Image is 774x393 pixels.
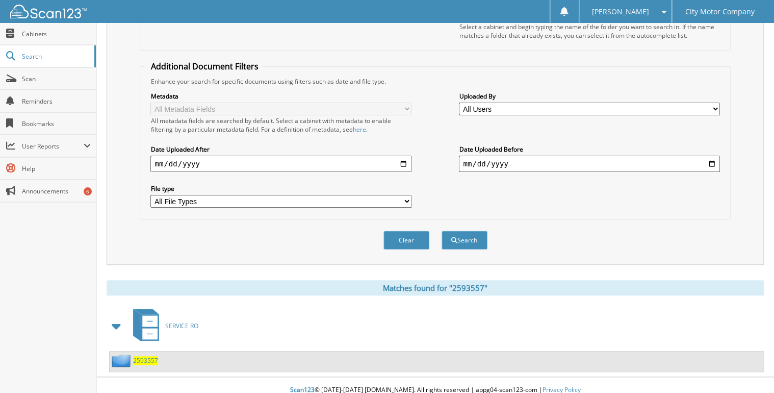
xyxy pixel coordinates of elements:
[22,75,91,83] span: Scan
[592,9,649,15] span: [PERSON_NAME]
[127,306,198,346] a: SERVICE RO
[150,156,411,172] input: start
[10,5,87,18] img: scan123-logo-white.svg
[352,125,366,134] a: here
[133,356,158,365] a: 2593557
[150,92,411,101] label: Metadata
[84,187,92,195] div: 6
[145,61,263,72] legend: Additional Document Filters
[165,322,198,330] span: SERVICE RO
[22,52,89,61] span: Search
[22,142,84,151] span: User Reports
[685,9,754,15] span: City Motor Company
[22,30,91,38] span: Cabinets
[150,116,411,134] div: All metadata fields are searched by default. Select a cabinet with metadata to enable filtering b...
[112,354,133,367] img: folder2.png
[723,344,774,393] iframe: Chat Widget
[22,119,91,128] span: Bookmarks
[150,184,411,193] label: File type
[442,231,487,250] button: Search
[459,92,719,101] label: Uploaded By
[459,22,719,40] div: Select a cabinet and begin typing the name of the folder you want to search in. If the name match...
[22,97,91,106] span: Reminders
[383,231,429,250] button: Clear
[22,187,91,195] span: Announcements
[459,145,719,154] label: Date Uploaded Before
[459,156,719,172] input: end
[145,77,725,86] div: Enhance your search for specific documents using filters such as date and file type.
[150,145,411,154] label: Date Uploaded After
[107,280,764,296] div: Matches found for "2593557"
[22,164,91,173] span: Help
